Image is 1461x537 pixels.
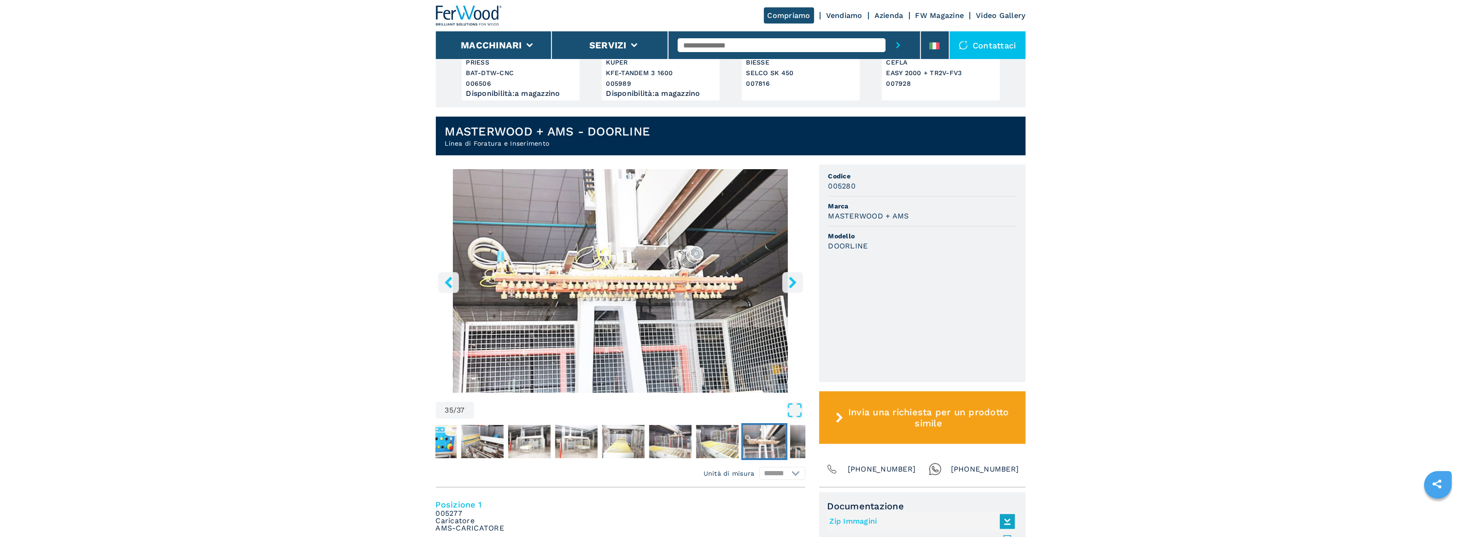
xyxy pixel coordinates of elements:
button: Open Fullscreen [476,402,803,419]
div: Contattaci [950,31,1026,59]
button: Invia una richiesta per un prodotto simile [819,391,1026,444]
a: sharethis [1426,472,1449,496]
h3: BIESSE SELCO SK 450 007816 [746,57,855,89]
h3: 005280 [828,181,856,191]
img: b00f3158a49c3cbaa0c7f36dd89d9b94 [790,425,833,458]
button: Go to Slide 35 [741,423,787,460]
img: Phone [826,463,839,476]
h3: MASTERWOOD + AMS [828,211,909,221]
div: Disponibilità : a magazzino [466,91,575,96]
span: [PHONE_NUMBER] [848,463,916,476]
img: 4636e60879111e88926ccfc81468f865 [461,425,504,458]
span: [PHONE_NUMBER] [951,463,1019,476]
a: Zip Immagini [830,514,1010,529]
h4: Posizione 1 [436,499,805,510]
img: 9ea2bbeb6467ec9743c37d2de45c7aaa [743,425,786,458]
span: / [453,407,457,414]
button: Go to Slide 31 [553,423,599,460]
h1: MASTERWOOD + AMS - DOORLINE [445,124,651,139]
button: left-button [438,272,459,293]
a: Compriamo [764,7,814,24]
button: Go to Slide 34 [694,423,740,460]
img: Contattaci [959,41,968,50]
h3: PRIESS BAT-DTW-CNC 006506 [466,57,575,89]
button: Go to Slide 36 [788,423,834,460]
iframe: Chat [1422,496,1454,530]
span: 35 [445,407,454,414]
span: 37 [457,407,465,414]
span: Invia una richiesta per un prodotto simile [847,407,1010,429]
h3: DOORLINE [828,241,868,251]
a: FW Magazine [915,11,964,20]
span: Documentazione [827,501,1017,512]
img: Ferwood [436,6,502,26]
button: submit-button [886,31,911,59]
a: Azienda [874,11,904,20]
button: Servizi [589,40,627,51]
button: Go to Slide 30 [506,423,552,460]
button: right-button [782,272,803,293]
em: Unità di misura [704,469,755,478]
span: Modello [828,231,1016,241]
a: Video Gallery [976,11,1025,20]
button: Go to Slide 33 [647,423,693,460]
img: Whatsapp [929,463,942,476]
img: 4a22c6e744675d0a5cf28a3c66070100 [555,425,598,458]
div: Disponibilità : a magazzino [606,91,715,96]
button: Macchinari [461,40,522,51]
h2: Linea di Foratura e Inserimento [445,139,651,148]
a: Vendiamo [826,11,863,20]
h3: CEFLA EASY 2000 + TR2V-FV3 007928 [886,57,995,89]
img: Linea di Foratura e Inserimento MASTERWOOD + AMS DOORLINE [436,169,805,393]
img: d70017fa0482595841d2b0c141317f82 [508,425,551,458]
img: 6475b58b472a8606e830e5a6c69ed3c7 [649,425,692,458]
button: Go to Slide 29 [459,423,505,460]
h3: KUPER KFE-TANDEM 3 1600 005989 [606,57,715,89]
img: 265e2d36ccc30c6fcb0a13dfa8e14791 [696,425,739,458]
img: ec19d92cbeb779f8d8e7fc969cba5a3f [602,425,645,458]
button: Go to Slide 32 [600,423,646,460]
div: Go to Slide 35 [436,169,805,393]
span: Codice [828,171,1016,181]
em: 005277 Caricatore AMS-CARICATORE [436,510,505,532]
span: Marca [828,201,1016,211]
